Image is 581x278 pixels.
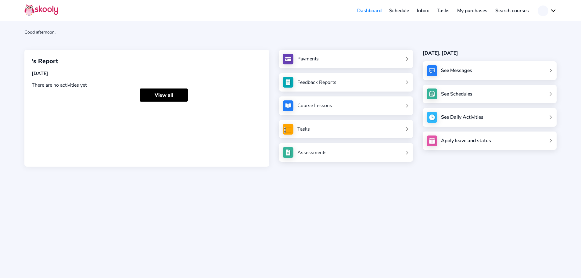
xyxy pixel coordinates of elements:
a: Payments [283,54,409,64]
div: Apply leave and status [441,137,491,144]
a: Tasks [433,6,454,16]
a: Apply leave and status [423,132,557,150]
div: Course Lessons [297,102,332,109]
div: See Messages [441,67,472,74]
a: Schedule [386,6,413,16]
div: Tasks [297,126,310,132]
img: Skooly [24,4,58,16]
a: Assessments [283,147,409,158]
a: Search courses [491,6,533,16]
img: schedule.jpg [427,88,437,99]
a: Dashboard [353,6,386,16]
div: See Daily Activities [441,114,483,121]
img: courses.jpg [283,100,293,111]
div: [DATE], [DATE] [423,50,557,56]
img: messages.jpg [427,65,437,76]
div: Payments [297,56,319,62]
img: see_atten.jpg [283,77,293,88]
a: See Daily Activities [423,108,557,127]
img: tasksForMpWeb.png [283,124,293,135]
img: apply_leave.jpg [427,135,437,146]
a: Feedback Reports [283,77,409,88]
img: activity.jpg [427,112,437,123]
div: See Schedules [441,91,472,97]
div: [DATE] [32,70,262,77]
div: There are no activities yet [32,82,262,88]
span: 's Report [32,57,58,65]
img: payments.jpg [283,54,293,64]
div: Assessments [297,149,327,156]
div: Good afternoon, [24,29,557,35]
a: See Schedules [423,85,557,103]
button: chevron down outline [538,5,557,16]
a: Course Lessons [283,100,409,111]
a: Inbox [413,6,433,16]
a: Tasks [283,124,409,135]
a: View all [140,88,188,102]
div: Feedback Reports [297,79,336,86]
img: assessments.jpg [283,147,293,158]
a: My purchases [453,6,491,16]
